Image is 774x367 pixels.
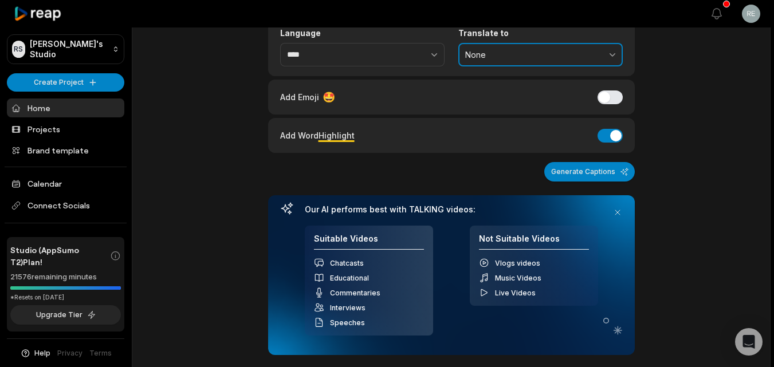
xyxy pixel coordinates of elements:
span: Vlogs videos [495,259,540,267]
span: Studio (AppSumo T2) Plan! [10,244,110,268]
button: None [458,43,623,67]
span: Speeches [330,318,365,327]
span: Live Videos [495,289,536,297]
a: Brand template [7,141,124,160]
span: Educational [330,274,369,282]
a: Home [7,98,124,117]
span: None [465,50,600,60]
div: Add Word [280,128,355,143]
span: Chatcasts [330,259,364,267]
div: Open Intercom Messenger [735,328,763,356]
span: Commentaries [330,289,380,297]
h4: Suitable Videos [314,234,424,250]
span: Connect Socials [7,195,124,216]
span: Music Videos [495,274,541,282]
span: 🤩 [323,89,335,105]
label: Translate to [458,28,623,38]
div: *Resets on [DATE] [10,293,121,302]
div: 21576 remaining minutes [10,271,121,283]
button: Upgrade Tier [10,305,121,325]
h3: Our AI performs best with TALKING videos: [305,204,598,215]
a: Terms [89,348,112,358]
p: [PERSON_NAME]'s Studio [30,39,108,60]
span: Interviews [330,303,366,312]
div: RS [12,41,25,58]
button: Help [20,348,50,358]
label: Language [280,28,445,38]
button: Generate Captions [544,162,635,181]
span: Highlight [319,131,355,140]
a: Projects [7,120,124,139]
h4: Not Suitable Videos [479,234,589,250]
a: Privacy [57,348,82,358]
span: Add Emoji [280,91,319,103]
button: Create Project [7,73,124,92]
span: Help [34,348,50,358]
a: Calendar [7,174,124,193]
